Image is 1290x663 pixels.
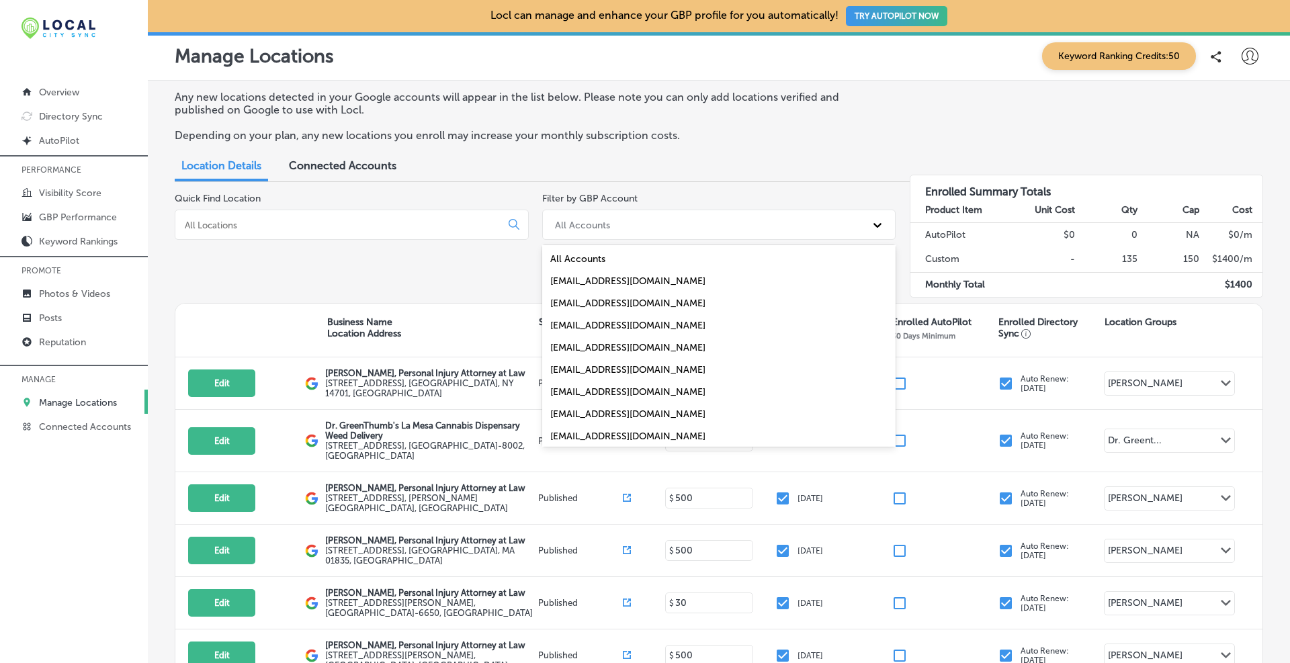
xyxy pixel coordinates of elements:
[1108,378,1182,393] div: [PERSON_NAME]
[305,434,318,447] img: logo
[1014,198,1076,223] th: Unit Cost
[542,381,896,403] div: [EMAIL_ADDRESS][DOMAIN_NAME]
[1021,541,1069,560] p: Auto Renew: [DATE]
[1138,198,1201,223] th: Cap
[555,219,610,230] div: All Accounts
[188,484,255,512] button: Edit
[325,545,535,566] label: [STREET_ADDRESS] , [GEOGRAPHIC_DATA], MA 01835, [GEOGRAPHIC_DATA]
[175,129,882,142] p: Depending on your plan, any new locations you enroll may increase your monthly subscription costs.
[798,546,823,556] p: [DATE]
[325,640,535,650] p: [PERSON_NAME], Personal Injury Attorney at Law
[542,270,896,292] div: [EMAIL_ADDRESS][DOMAIN_NAME]
[1021,489,1069,508] p: Auto Renew: [DATE]
[327,316,401,339] p: Business Name Location Address
[39,212,117,223] p: GBP Performance
[325,378,535,398] label: [STREET_ADDRESS] , [GEOGRAPHIC_DATA], NY 14701, [GEOGRAPHIC_DATA]
[188,369,255,397] button: Edit
[1108,492,1182,508] div: [PERSON_NAME]
[39,337,86,348] p: Reputation
[542,425,896,447] div: [EMAIL_ADDRESS][DOMAIN_NAME]
[998,316,1098,339] p: Enrolled Directory Sync
[669,494,674,503] p: $
[39,312,62,324] p: Posts
[39,111,103,122] p: Directory Sync
[542,314,896,337] div: [EMAIL_ADDRESS][DOMAIN_NAME]
[538,598,623,608] p: Published
[39,87,79,98] p: Overview
[1014,222,1076,247] td: $0
[1021,594,1069,613] p: Auto Renew: [DATE]
[669,651,674,660] p: $
[669,599,674,608] p: $
[305,377,318,390] img: logo
[1200,247,1262,272] td: $ 1400 /m
[21,17,95,39] img: 12321ecb-abad-46dd-be7f-2600e8d3409flocal-city-sync-logo-rectangle.png
[1108,597,1182,613] div: [PERSON_NAME]
[1138,247,1201,272] td: 150
[181,159,261,172] span: Location Details
[188,589,255,617] button: Edit
[542,359,896,381] div: [EMAIL_ADDRESS][DOMAIN_NAME]
[325,368,535,378] p: [PERSON_NAME], Personal Injury Attorney at Law
[39,397,117,408] p: Manage Locations
[1138,222,1201,247] td: NA
[539,316,623,328] p: Status
[188,427,255,455] button: Edit
[910,222,1014,247] td: AutoPilot
[1105,316,1176,328] p: Location Groups
[175,193,261,204] label: Quick Find Location
[175,91,882,116] p: Any new locations detected in your Google accounts will appear in the list below. Please note you...
[1042,42,1196,70] span: Keyword Ranking Credits: 50
[538,493,623,503] p: Published
[1076,198,1138,223] th: Qty
[538,650,623,660] p: Published
[1108,435,1162,450] div: Dr. Greent...
[542,403,896,425] div: [EMAIL_ADDRESS][DOMAIN_NAME]
[1076,247,1138,272] td: 135
[910,272,1014,297] td: Monthly Total
[325,421,535,441] p: Dr. GreenThumb's La Mesa Cannabis Dispensary Weed Delivery
[188,537,255,564] button: Edit
[325,483,535,493] p: [PERSON_NAME], Personal Injury Attorney at Law
[542,193,638,204] label: Filter by GBP Account
[798,494,823,503] p: [DATE]
[175,45,334,67] p: Manage Locations
[305,544,318,558] img: logo
[910,175,1263,198] h3: Enrolled Summary Totals
[39,187,101,199] p: Visibility Score
[538,436,623,446] p: Published
[538,378,623,388] p: Published
[39,236,118,247] p: Keyword Rankings
[39,421,131,433] p: Connected Accounts
[846,6,947,26] button: TRY AUTOPILOT NOW
[289,159,396,172] span: Connected Accounts
[1021,431,1069,450] p: Auto Renew: [DATE]
[1200,198,1262,223] th: Cost
[542,337,896,359] div: [EMAIL_ADDRESS][DOMAIN_NAME]
[325,535,535,545] p: [PERSON_NAME], Personal Injury Attorney at Law
[39,135,79,146] p: AutoPilot
[669,546,674,556] p: $
[305,649,318,662] img: logo
[910,247,1014,272] td: Custom
[542,292,896,314] div: [EMAIL_ADDRESS][DOMAIN_NAME]
[538,545,623,556] p: Published
[1021,374,1069,393] p: Auto Renew: [DATE]
[1076,222,1138,247] td: 0
[892,331,955,341] p: 30 Days Minimum
[305,596,318,610] img: logo
[325,598,535,618] label: [STREET_ADDRESS][PERSON_NAME] , [GEOGRAPHIC_DATA]-6650, [GEOGRAPHIC_DATA]
[542,248,896,270] div: All Accounts
[183,219,498,231] input: All Locations
[798,651,823,660] p: [DATE]
[325,441,535,461] label: [STREET_ADDRESS] , [GEOGRAPHIC_DATA]-8002, [GEOGRAPHIC_DATA]
[1014,247,1076,272] td: -
[892,316,972,328] p: Enrolled AutoPilot
[1108,545,1182,560] div: [PERSON_NAME]
[925,204,982,216] strong: Product Item
[1200,222,1262,247] td: $ 0 /m
[1200,272,1262,297] td: $ 1400
[305,492,318,505] img: logo
[325,493,535,513] label: [STREET_ADDRESS] , [PERSON_NAME][GEOGRAPHIC_DATA], [GEOGRAPHIC_DATA]
[325,588,535,598] p: [PERSON_NAME], Personal Injury Attorney at Law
